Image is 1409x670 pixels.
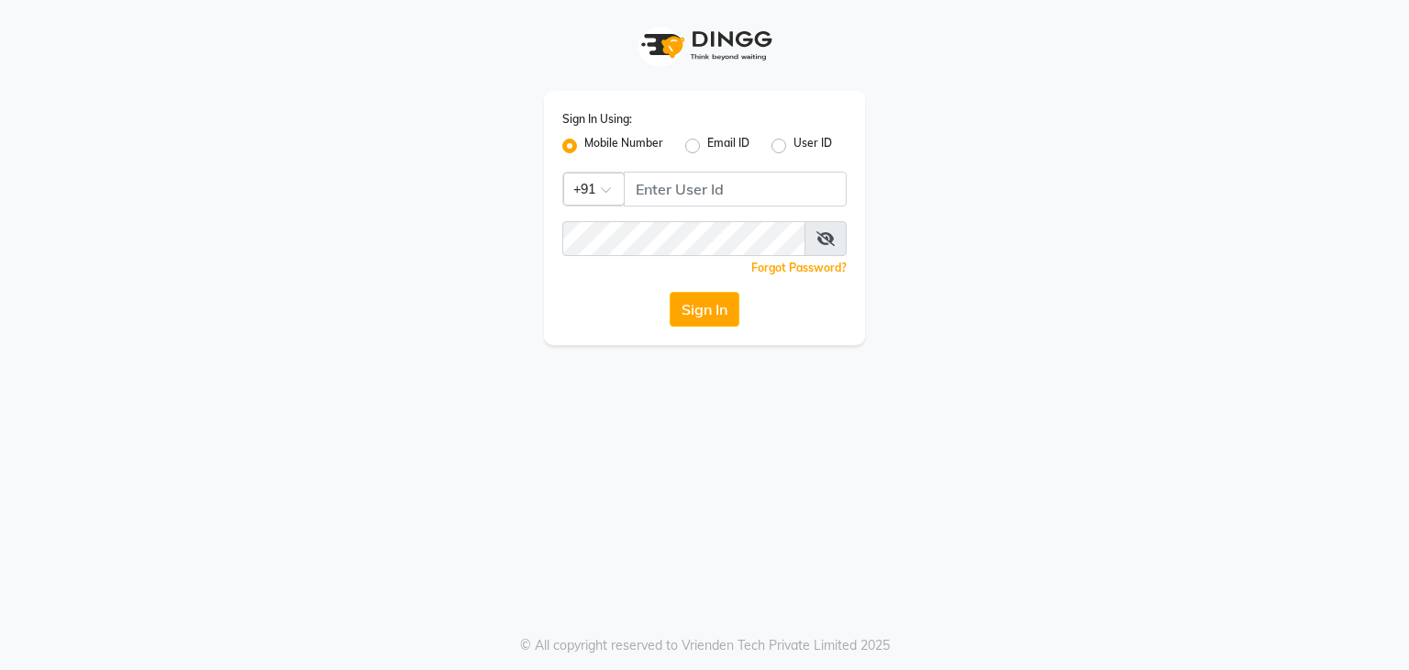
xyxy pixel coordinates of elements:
[562,221,805,256] input: Username
[751,261,847,274] a: Forgot Password?
[793,135,832,157] label: User ID
[584,135,663,157] label: Mobile Number
[631,18,778,73] img: logo1.svg
[707,135,749,157] label: Email ID
[670,292,739,327] button: Sign In
[624,172,847,207] input: Username
[562,111,632,128] label: Sign In Using:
